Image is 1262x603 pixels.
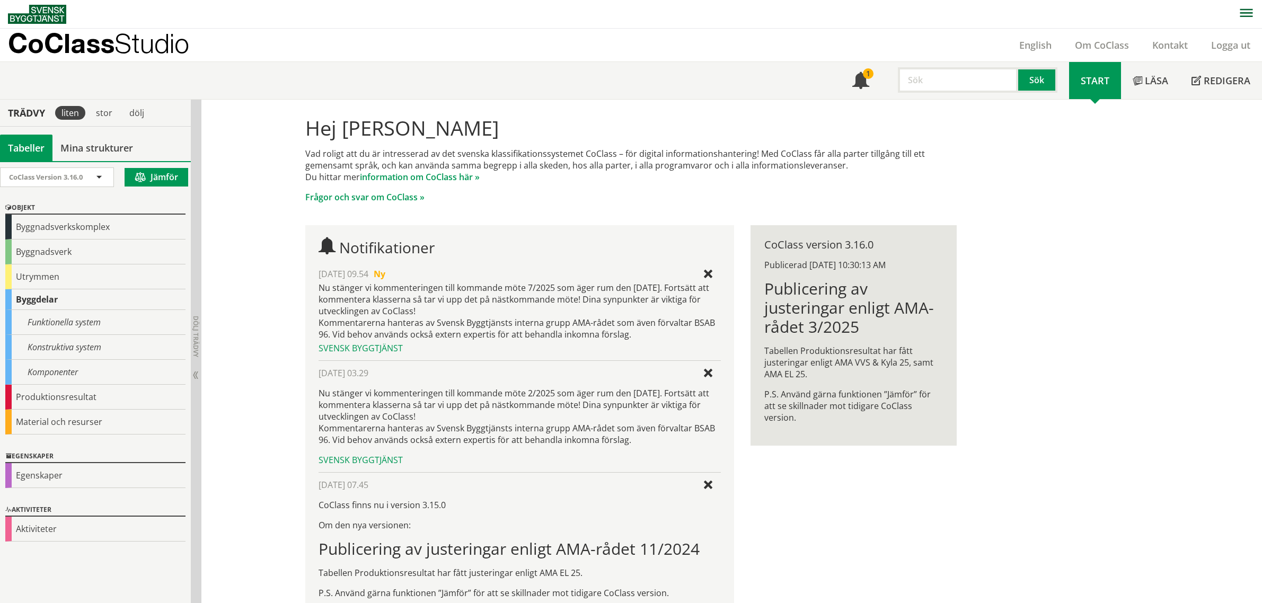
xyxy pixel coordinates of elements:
[8,29,212,61] a: CoClassStudio
[9,172,83,182] span: CoClass Version 3.16.0
[374,268,385,280] span: Ny
[1199,39,1262,51] a: Logga ut
[319,479,368,491] span: [DATE] 07.45
[1008,39,1063,51] a: English
[1081,74,1109,87] span: Start
[319,519,721,531] p: Om den nya versionen:
[305,148,957,183] p: Vad roligt att du är intresserad av det svenska klassifikationssystemet CoClass – för digital inf...
[319,454,721,466] div: Svensk Byggtjänst
[319,387,721,446] p: Nu stänger vi kommenteringen till kommande möte 2/2025 som äger rum den [DATE]. Fortsätt att komm...
[5,264,186,289] div: Utrymmen
[305,191,425,203] a: Frågor och svar om CoClass »
[123,106,151,120] div: dölj
[1018,67,1057,93] button: Sök
[319,587,721,599] p: P.S. Använd gärna funktionen ”Jämför” för att se skillnader mot tidigare CoClass version.
[5,463,186,488] div: Egenskaper
[863,68,873,79] div: 1
[5,240,186,264] div: Byggnadsverk
[319,567,721,579] p: Tabellen Produktionsresultat har fått justeringar enligt AMA EL 25.
[898,67,1018,93] input: Sök
[1121,62,1180,99] a: Läsa
[764,279,943,336] h1: Publicering av justeringar enligt AMA-rådet 3/2025
[8,37,189,49] p: CoClass
[1145,74,1168,87] span: Läsa
[339,237,435,258] span: Notifikationer
[5,517,186,542] div: Aktiviteter
[1069,62,1121,99] a: Start
[319,539,721,558] h1: Publicering av justeringar enligt AMA-rådet 11/2024
[1204,74,1250,87] span: Redigera
[2,107,51,119] div: Trädvy
[5,289,186,310] div: Byggdelar
[5,215,186,240] div: Byggnadsverkskomplex
[360,171,480,183] a: information om CoClass här »
[1141,39,1199,51] a: Kontakt
[5,410,186,434] div: Material och resurser
[841,62,881,99] a: 1
[5,385,186,410] div: Produktionsresultat
[764,239,943,251] div: CoClass version 3.16.0
[5,504,186,517] div: Aktiviteter
[319,342,721,354] div: Svensk Byggtjänst
[852,73,869,90] span: Notifikationer
[114,28,189,59] span: Studio
[305,116,957,139] h1: Hej [PERSON_NAME]
[319,282,721,340] div: Nu stänger vi kommenteringen till kommande möte 7/2025 som äger rum den [DATE]. Fortsätt att komm...
[764,345,943,380] p: Tabellen Produktionsresultat har fått justeringar enligt AMA VVS & Kyla 25, samt AMA EL 25.
[319,499,721,511] p: CoClass finns nu i version 3.15.0
[90,106,119,120] div: stor
[5,310,186,335] div: Funktionella system
[764,259,943,271] div: Publicerad [DATE] 10:30:13 AM
[125,168,188,187] button: Jämför
[52,135,141,161] a: Mina strukturer
[8,5,66,24] img: Svensk Byggtjänst
[1063,39,1141,51] a: Om CoClass
[5,360,186,385] div: Komponenter
[191,316,200,357] span: Dölj trädvy
[5,450,186,463] div: Egenskaper
[764,388,943,423] p: P.S. Använd gärna funktionen ”Jämför” för att se skillnader mot tidigare CoClass version.
[55,106,85,120] div: liten
[1180,62,1262,99] a: Redigera
[5,202,186,215] div: Objekt
[5,335,186,360] div: Konstruktiva system
[319,268,368,280] span: [DATE] 09.54
[319,367,368,379] span: [DATE] 03.29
